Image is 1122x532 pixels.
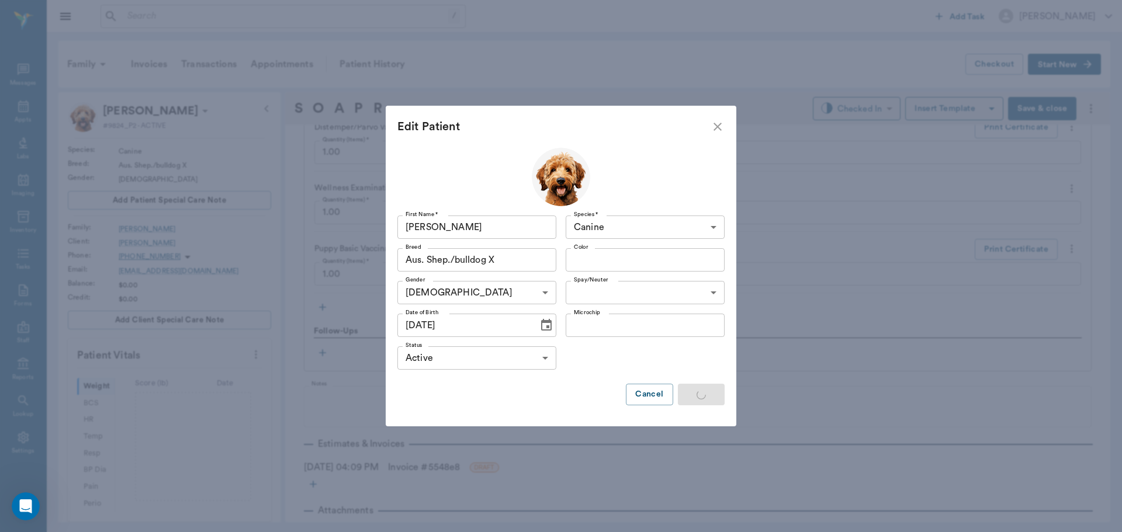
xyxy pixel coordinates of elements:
[397,346,556,370] div: Active
[574,243,588,251] label: Color
[566,215,725,239] div: Canine
[406,308,438,317] label: Date of Birth
[397,314,530,337] input: MM/DD/YYYY
[626,384,673,405] button: Cancel
[12,492,40,520] iframe: Intercom live chat
[574,276,608,284] label: Spay/Neuter
[397,117,711,136] div: Edit Patient
[711,120,725,134] button: close
[574,308,600,317] label: Microchip
[397,281,556,304] div: [DEMOGRAPHIC_DATA]
[535,314,558,337] button: Choose date, selected date is Aug 6, 2025
[406,243,421,251] label: Breed
[406,341,423,349] label: Status
[574,210,598,218] label: Species *
[532,148,590,206] img: Profile Image
[406,276,425,284] label: Gender
[406,210,438,218] label: First Name *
